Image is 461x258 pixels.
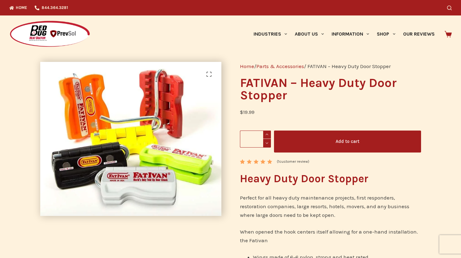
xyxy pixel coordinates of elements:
button: Search [447,6,452,10]
a: FATIVAN - Heavy Duty Door Stopper [40,135,221,141]
nav: Breadcrumb [240,62,421,71]
a: About Us [291,15,328,53]
a: Our Reviews [399,15,438,53]
input: Product quantity [240,131,271,148]
div: Rated 5.00 out of 5 [240,159,273,164]
bdi: 19.99 [240,109,254,115]
span: Rated out of 5 based on customer rating [240,159,273,192]
h2: Heavy Duty Door Stopper [240,171,421,187]
span: 1 [240,159,244,169]
nav: Primary [250,15,438,53]
h1: FATIVAN – Heavy Duty Door Stopper [240,77,421,101]
p: Perfect for all heavy duty maintenance projects, first responders, restoration companies, large r... [240,193,421,219]
a: View full-screen image gallery [203,68,215,80]
span: 1 [278,159,279,164]
a: Parts & Accessories [256,63,304,69]
a: Shop [373,15,399,53]
img: Prevsol/Bed Bug Heat Doctor [9,20,90,48]
a: Home [240,63,254,69]
a: (1customer review) [277,159,309,165]
span: $ [240,109,243,115]
a: Information [328,15,373,53]
a: Industries [250,15,291,53]
img: FATIVAN - Heavy Duty Door Stopper [40,62,221,216]
p: When opened the hook centers itself allowing for a one-hand installation. the Fativan [240,227,421,245]
button: Add to cart [274,131,421,153]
